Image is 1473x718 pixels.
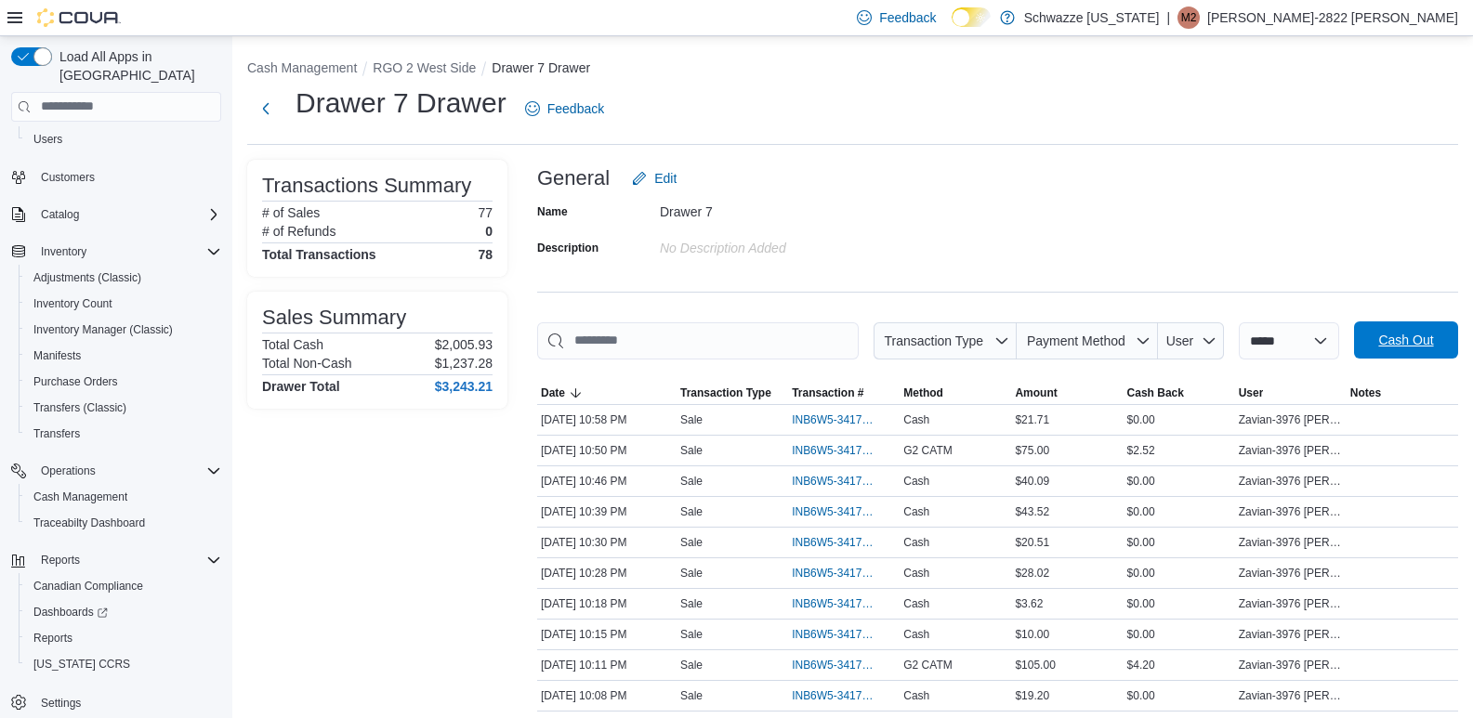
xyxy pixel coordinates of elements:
[41,170,95,185] span: Customers
[1239,596,1343,611] span: Zavian-3976 [PERSON_NAME]
[1124,593,1235,615] div: $0.00
[52,47,221,85] span: Load All Apps in [GEOGRAPHIC_DATA]
[33,400,126,415] span: Transfers (Classic)
[541,385,565,400] span: Date
[26,512,221,534] span: Traceabilty Dashboard
[478,247,493,262] h4: 78
[26,627,80,649] a: Reports
[874,322,1017,359] button: Transaction Type
[1124,623,1235,646] div: $0.00
[33,348,81,363] span: Manifests
[19,369,229,395] button: Purchase Orders
[680,412,703,427] p: Sale
[1239,535,1343,550] span: Zavian-3976 [PERSON_NAME]
[537,322,859,359] input: This is a search bar. As you type, the results lower in the page will automatically filter.
[435,356,493,371] p: $1,237.28
[1027,333,1125,348] span: Payment Method
[792,596,877,611] span: INB6W5-3417588
[26,345,88,367] a: Manifests
[903,535,929,550] span: Cash
[903,443,952,458] span: G2 CATM
[792,627,877,642] span: INB6W5-3417583
[900,382,1011,404] button: Method
[677,382,788,404] button: Transaction Type
[1124,409,1235,431] div: $0.00
[33,631,72,646] span: Reports
[33,516,145,530] span: Traceabilty Dashboard
[1239,412,1343,427] span: Zavian-3976 [PERSON_NAME]
[4,458,229,484] button: Operations
[1017,322,1158,359] button: Payment Method
[19,573,229,599] button: Canadian Compliance
[19,126,229,152] button: Users
[1124,654,1235,676] div: $4.20
[1239,504,1343,519] span: Zavian-3976 [PERSON_NAME]
[1024,7,1160,29] p: Schwazze [US_STATE]
[33,296,112,311] span: Inventory Count
[903,596,929,611] span: Cash
[26,575,221,597] span: Canadian Compliance
[680,474,703,489] p: Sale
[33,270,141,285] span: Adjustments (Classic)
[41,463,96,478] span: Operations
[903,474,929,489] span: Cash
[26,293,120,315] a: Inventory Count
[19,599,229,625] a: Dashboards
[1015,443,1049,458] span: $75.00
[792,409,896,431] button: INB6W5-3417636
[680,688,703,703] p: Sale
[680,535,703,550] p: Sale
[792,504,877,519] span: INB6W5-3417620
[1166,7,1170,29] p: |
[37,8,121,27] img: Cova
[33,165,221,189] span: Customers
[792,535,877,550] span: INB6W5-3417608
[33,460,221,482] span: Operations
[792,470,896,492] button: INB6W5-3417625
[1124,501,1235,523] div: $0.00
[792,623,896,646] button: INB6W5-3417583
[26,371,221,393] span: Purchase Orders
[33,166,102,189] a: Customers
[1015,474,1049,489] span: $40.09
[1207,7,1458,29] p: [PERSON_NAME]-2822 [PERSON_NAME]
[1015,566,1049,581] span: $28.02
[262,307,406,329] h3: Sales Summary
[33,460,103,482] button: Operations
[26,627,221,649] span: Reports
[537,382,677,404] button: Date
[537,562,677,584] div: [DATE] 10:28 PM
[33,203,86,226] button: Catalog
[1124,382,1235,404] button: Cash Back
[792,593,896,615] button: INB6W5-3417588
[792,531,896,554] button: INB6W5-3417608
[792,501,896,523] button: INB6W5-3417620
[792,474,877,489] span: INB6W5-3417625
[537,654,677,676] div: [DATE] 10:11 PM
[1015,596,1043,611] span: $3.62
[262,356,352,371] h6: Total Non-Cash
[19,395,229,421] button: Transfers (Classic)
[1166,333,1194,348] span: User
[680,385,771,400] span: Transaction Type
[26,423,221,445] span: Transfers
[19,651,229,677] button: [US_STATE] CCRS
[247,60,357,75] button: Cash Management
[537,501,677,523] div: [DATE] 10:39 PM
[33,241,221,263] span: Inventory
[680,443,703,458] p: Sale
[26,653,221,675] span: Washington CCRS
[1239,385,1264,400] span: User
[26,601,221,623] span: Dashboards
[1015,658,1055,672] span: $105.00
[262,337,323,352] h6: Total Cash
[1354,321,1458,359] button: Cash Out
[537,685,677,707] div: [DATE] 10:08 PM
[903,627,929,642] span: Cash
[884,333,983,348] span: Transaction Type
[373,60,476,75] button: RGO 2 West Side
[26,128,70,150] a: Users
[952,27,953,28] span: Dark Mode
[537,623,677,646] div: [DATE] 10:15 PM
[537,593,677,615] div: [DATE] 10:18 PM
